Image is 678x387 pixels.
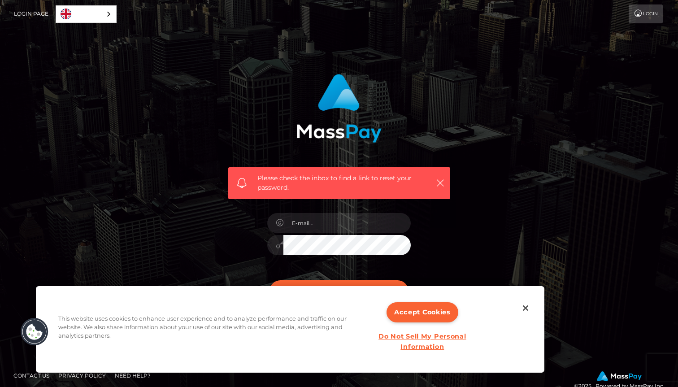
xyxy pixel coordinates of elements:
button: Sign in [269,280,409,302]
div: Language [56,5,117,23]
a: English [56,6,116,22]
a: Contact Us [10,369,53,383]
span: Please check the inbox to find a link to reset your password. [257,174,421,192]
a: Need Help? [111,369,154,383]
div: Cookie banner [36,286,544,373]
input: E-mail... [283,213,411,233]
div: This website uses cookies to enhance user experience and to analyze performance and traffic on ou... [58,314,361,345]
a: Privacy Policy [55,369,109,383]
img: MassPay [597,371,642,381]
button: Do Not Sell My Personal Information [371,327,473,357]
a: Login [629,4,663,23]
div: Privacy [36,286,544,373]
button: Cookies [20,317,49,346]
a: Login Page [14,4,48,23]
button: Accept Cookies [387,302,458,322]
img: MassPay Login [296,74,382,143]
button: Close [516,298,535,318]
aside: Language selected: English [56,5,117,23]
